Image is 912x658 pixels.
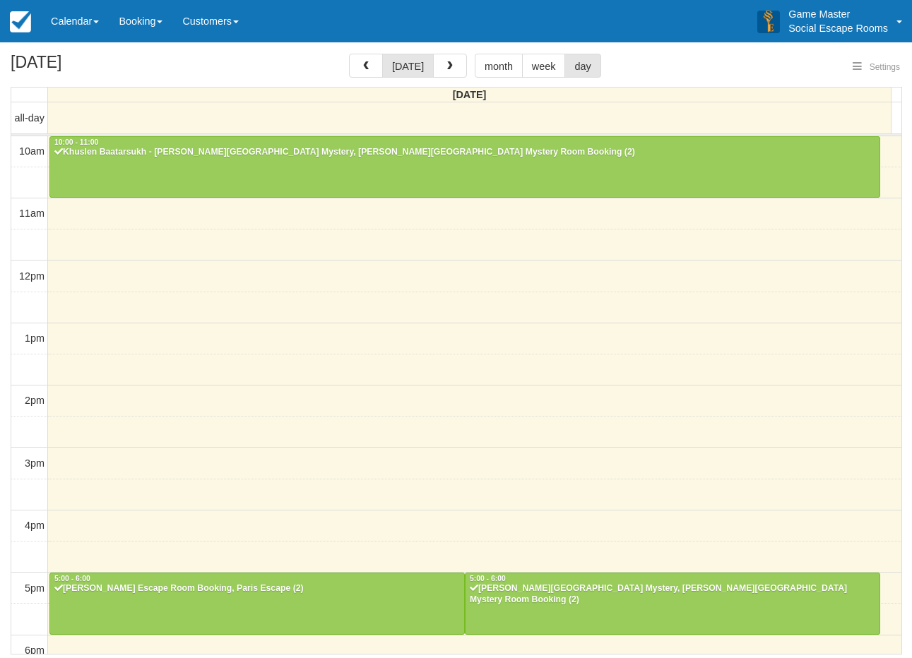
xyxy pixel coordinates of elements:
span: 6pm [25,645,45,656]
button: day [564,54,600,78]
button: week [522,54,566,78]
div: [PERSON_NAME] Escape Room Booking, Paris Escape (2) [54,583,461,594]
span: 5pm [25,582,45,594]
span: 12pm [19,270,45,282]
a: 5:00 - 6:00[PERSON_NAME][GEOGRAPHIC_DATA] Mystery, [PERSON_NAME][GEOGRAPHIC_DATA] Mystery Room Bo... [465,573,880,635]
div: [PERSON_NAME][GEOGRAPHIC_DATA] Mystery, [PERSON_NAME][GEOGRAPHIC_DATA] Mystery Room Booking (2) [469,583,876,606]
span: 1pm [25,333,45,344]
button: Settings [844,57,908,78]
div: Khuslen Baatarsukh - [PERSON_NAME][GEOGRAPHIC_DATA] Mystery, [PERSON_NAME][GEOGRAPHIC_DATA] Myste... [54,147,876,158]
span: [DATE] [453,89,487,100]
span: 5:00 - 6:00 [54,575,90,582]
span: 3pm [25,457,45,469]
span: Settings [870,62,900,72]
button: [DATE] [382,54,434,78]
a: 5:00 - 6:00[PERSON_NAME] Escape Room Booking, Paris Escape (2) [49,573,465,635]
p: Social Escape Rooms [788,21,888,35]
img: A3 [757,10,780,32]
span: 4pm [25,520,45,531]
span: 10am [19,145,45,157]
a: 10:00 - 11:00Khuslen Baatarsukh - [PERSON_NAME][GEOGRAPHIC_DATA] Mystery, [PERSON_NAME][GEOGRAPHI... [49,136,880,198]
span: all-day [15,112,45,124]
span: 2pm [25,395,45,406]
button: month [475,54,523,78]
h2: [DATE] [11,54,189,80]
img: checkfront-main-nav-mini-logo.png [10,11,31,32]
span: 10:00 - 11:00 [54,138,98,146]
p: Game Master [788,7,888,21]
span: 11am [19,208,45,219]
span: 5:00 - 6:00 [470,575,506,582]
